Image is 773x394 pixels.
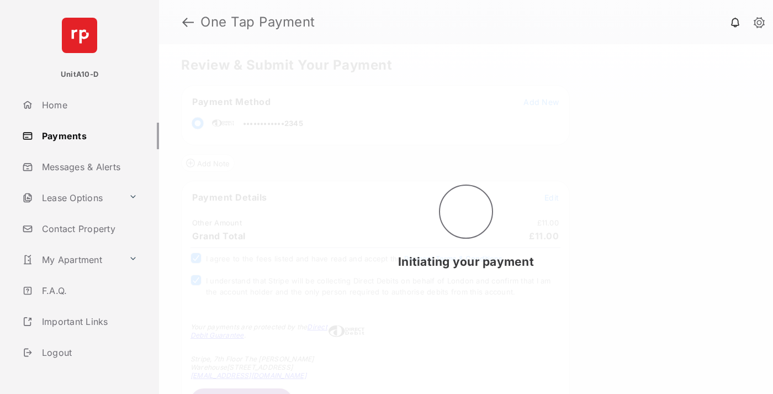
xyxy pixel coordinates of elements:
[18,308,142,335] a: Important Links
[62,18,97,53] img: svg+xml;base64,PHN2ZyB4bWxucz0iaHR0cDovL3d3dy53My5vcmcvMjAwMC9zdmciIHdpZHRoPSI2NCIgaGVpZ2h0PSI2NC...
[61,69,98,80] p: UnitA10-D
[200,15,315,29] strong: One Tap Payment
[18,277,159,304] a: F.A.Q.
[18,123,159,149] a: Payments
[398,255,534,269] span: Initiating your payment
[18,339,159,366] a: Logout
[18,216,159,242] a: Contact Property
[18,185,124,211] a: Lease Options
[18,246,124,273] a: My Apartment
[18,154,159,180] a: Messages & Alerts
[18,92,159,118] a: Home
